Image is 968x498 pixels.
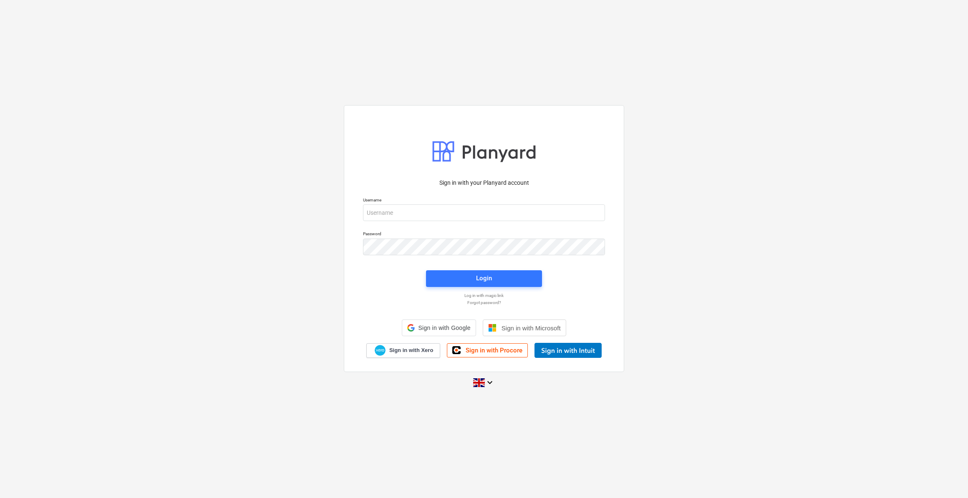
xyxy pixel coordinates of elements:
a: Sign in with Xero [366,343,441,358]
img: Microsoft logo [488,324,497,332]
p: Username [363,197,605,204]
p: Password [363,231,605,238]
div: Sign in with Google [402,319,476,336]
div: Login [476,273,492,284]
a: Sign in with Procore [447,343,528,357]
a: Forgot password? [359,300,609,305]
i: keyboard_arrow_down [485,377,495,387]
span: Sign in with Xero [389,347,433,354]
button: Login [426,270,542,287]
span: Sign in with Procore [466,347,522,354]
span: Sign in with Google [418,324,470,331]
p: Sign in with your Planyard account [363,179,605,187]
a: Log in with magic link [359,293,609,298]
input: Username [363,204,605,221]
span: Sign in with Microsoft [502,324,561,332]
img: Xero logo [375,345,386,356]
